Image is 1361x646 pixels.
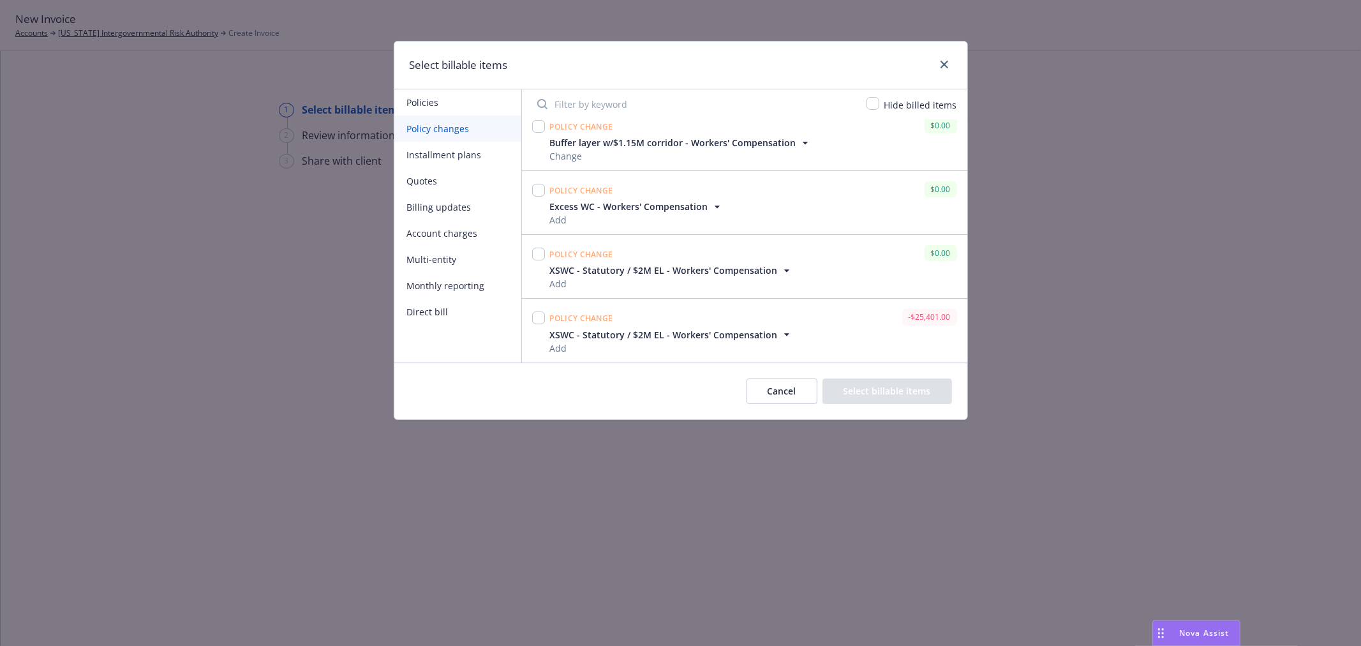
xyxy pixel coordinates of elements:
[550,328,793,342] button: XSWC - Statutory / $2M EL - Workers' Compensation
[1152,620,1240,646] button: Nova Assist
[925,181,957,197] div: $0.00
[550,136,796,149] span: Buffer layer w/$1.15M corridor - Workers' Compensation
[884,99,957,111] span: Hide billed items
[1179,627,1230,638] span: Nova Assist
[530,91,859,117] input: Filter by keyword
[550,136,812,149] button: Buffer layer w/$1.15M corridor - Workers' Compensation
[550,342,793,355] span: Add
[925,117,957,133] div: $0.00
[394,246,521,273] button: Multi-entity
[394,116,521,142] button: Policy changes
[394,220,521,246] button: Account charges
[937,57,952,72] a: close
[550,200,724,213] button: Excess WC - Workers' Compensation
[410,57,508,73] h1: Select billable items
[394,273,521,299] button: Monthly reporting
[550,328,778,342] span: XSWC - Statutory / $2M EL - Workers' Compensation
[550,149,812,163] span: Change
[550,313,613,324] span: Policy change
[394,142,521,168] button: Installment plans
[394,168,521,194] button: Quotes
[394,299,521,325] button: Direct bill
[1153,621,1169,645] div: Drag to move
[550,264,793,277] button: XSWC - Statutory / $2M EL - Workers' Compensation
[550,213,724,227] span: Add
[394,89,521,116] button: Policies
[902,309,957,325] div: -$25,401.00
[550,200,708,213] span: Excess WC - Workers' Compensation
[550,249,613,260] span: Policy change
[550,264,778,277] span: XSWC - Statutory / $2M EL - Workers' Compensation
[394,194,521,220] button: Billing updates
[747,379,817,404] button: Cancel
[550,277,793,290] span: Add
[550,185,613,196] span: Policy change
[550,121,613,132] span: Policy change
[925,245,957,261] div: $0.00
